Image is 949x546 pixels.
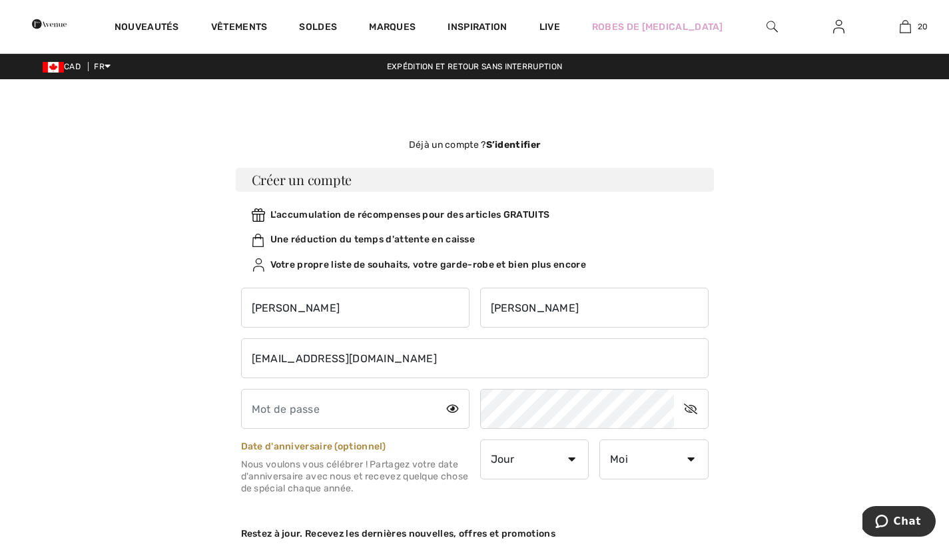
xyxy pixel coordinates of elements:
[241,439,470,453] div: Date d'anniversaire (optionnel)
[252,234,265,247] img: faster.svg
[252,208,265,222] img: rewards.svg
[252,208,698,222] div: L'accumulation de récompenses pour des articles GRATUITS
[115,21,179,35] a: Nouveautés
[918,21,928,33] span: 20
[448,21,507,35] span: Inspiration
[94,62,111,71] span: FR
[767,19,778,35] img: recherche
[862,506,936,539] iframe: Ouvre un widget dans lequel vous pouvez chatter avec l’un de nos agents
[32,11,67,37] img: 1ère Avenue
[833,19,844,35] img: Mes infos
[211,21,268,35] a: Vêtements
[822,19,855,35] a: Se connecter
[252,232,698,246] div: Une réduction du temps d'attente en caisse
[252,258,265,272] img: ownWishlist.svg
[236,138,714,152] div: Déjà un compte ?
[236,168,714,192] h3: Créer un compte
[486,139,541,150] strong: S’identifier
[539,20,560,34] a: Live
[252,258,698,272] div: Votre propre liste de souhaits, votre garde-robe et bien plus encore
[242,390,437,428] input: Mot de passe
[241,288,470,328] input: Prénom
[241,459,470,495] div: Nous voulons vous célébrer ! Partagez votre date d'anniversaire avec nous et recevez quelque chos...
[592,20,723,34] a: Robes de [MEDICAL_DATA]
[241,338,709,378] input: Courriel
[872,19,938,35] a: 20
[900,19,911,35] img: Mon panier
[43,62,64,73] img: Canadian Dollar
[299,21,337,35] a: Soldes
[43,62,86,71] span: CAD
[369,21,416,35] a: Marques
[480,288,709,328] input: Nom de famille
